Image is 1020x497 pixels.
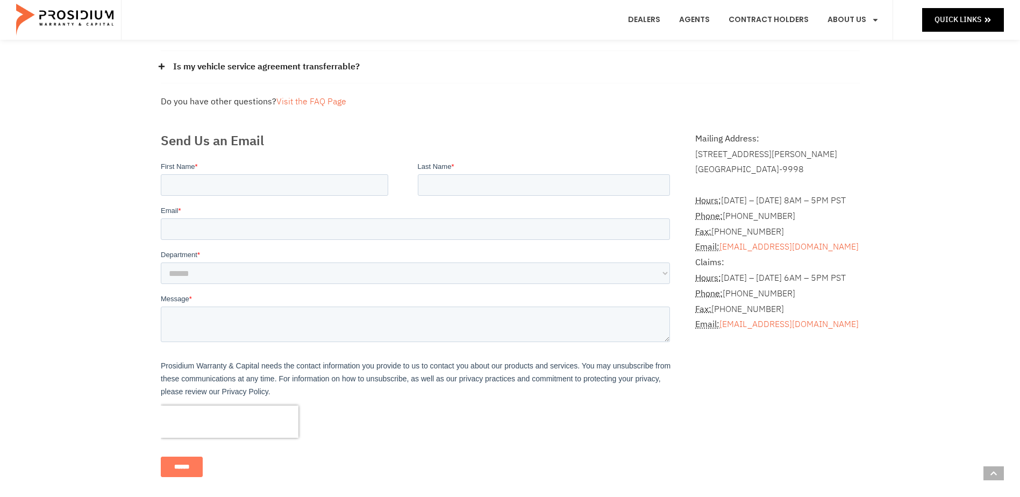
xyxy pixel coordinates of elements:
b: Claims: [695,256,724,269]
strong: Fax: [695,225,711,238]
strong: Hours: [695,194,721,207]
abbr: Fax [695,225,711,238]
strong: Phone: [695,210,723,223]
address: [DATE] – [DATE] 8AM – 5PM PST [PHONE_NUMBER] [PHONE_NUMBER] [695,177,859,332]
abbr: Phone Number [695,287,723,300]
strong: Hours: [695,272,721,285]
h2: Send Us an Email [161,131,674,151]
div: Do you have other questions? [161,94,860,110]
a: [EMAIL_ADDRESS][DOMAIN_NAME] [719,240,859,253]
abbr: Email Address [695,318,719,331]
strong: Email: [695,318,719,331]
div: Is my vehicle service agreement transferrable? [161,51,860,83]
strong: Phone: [695,287,723,300]
strong: Fax: [695,303,711,316]
div: [STREET_ADDRESS][PERSON_NAME] [695,147,859,162]
div: [GEOGRAPHIC_DATA]-9998 [695,162,859,177]
strong: Email: [695,240,719,253]
p: [DATE] – [DATE] 6AM – 5PM PST [PHONE_NUMBER] [PHONE_NUMBER] [695,255,859,332]
a: Is my vehicle service agreement transferrable? [173,59,360,75]
abbr: Hours [695,272,721,285]
abbr: Email Address [695,240,719,253]
b: Mailing Address: [695,132,759,145]
iframe: Form 0 [161,161,674,486]
a: [EMAIL_ADDRESS][DOMAIN_NAME] [719,318,859,331]
a: Quick Links [922,8,1004,31]
abbr: Fax [695,303,711,316]
span: Quick Links [935,13,981,26]
abbr: Phone Number [695,210,723,223]
a: Visit the FAQ Page [276,95,346,108]
abbr: Hours [695,194,721,207]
